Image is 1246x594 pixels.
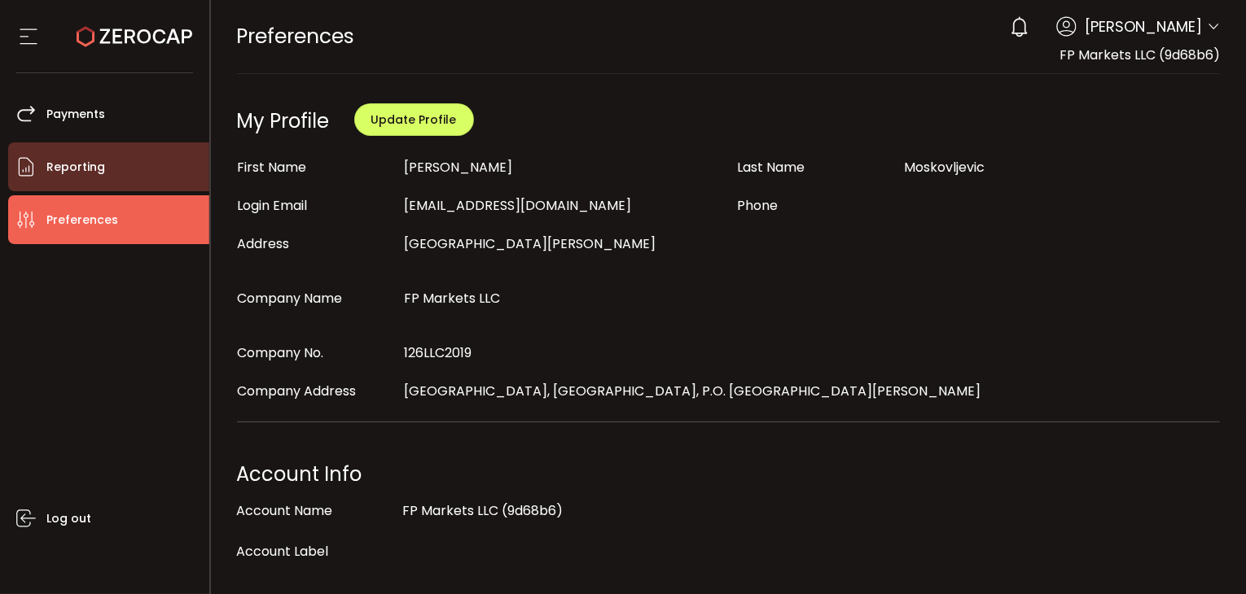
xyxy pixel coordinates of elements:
[46,507,91,531] span: Log out
[238,196,308,215] span: Login Email
[354,103,474,136] button: Update Profile
[237,495,394,527] div: Account Name
[1085,15,1202,37] span: [PERSON_NAME]
[237,22,355,50] span: Preferences
[737,196,778,215] span: Phone
[404,382,981,400] span: [GEOGRAPHIC_DATA], [GEOGRAPHIC_DATA], P.O. [GEOGRAPHIC_DATA][PERSON_NAME]
[904,158,985,177] span: Moskovljevic
[737,158,805,177] span: Last Name
[238,382,357,400] span: Company Address
[237,535,394,568] div: Account Label
[404,158,512,177] span: [PERSON_NAME]
[238,289,343,308] span: Company Name
[237,107,330,134] div: My Profile
[371,111,457,128] span: Update Profile
[404,234,656,253] span: [GEOGRAPHIC_DATA][PERSON_NAME]
[238,234,290,253] span: Address
[404,343,472,362] span: 126LLC2019
[404,289,500,308] span: FP Markets LLC
[238,158,307,177] span: First Name
[238,343,324,362] span: Company No.
[46,155,105,179] span: Reporting
[404,196,631,215] span: [EMAIL_ADDRESS][DOMAIN_NAME]
[237,458,1221,491] div: Account Info
[1060,46,1220,64] span: FP Markets LLC (9d68b6)
[46,103,105,126] span: Payments
[1057,418,1246,594] iframe: Chat Widget
[46,208,118,232] span: Preferences
[402,501,563,520] span: FP Markets LLC (9d68b6)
